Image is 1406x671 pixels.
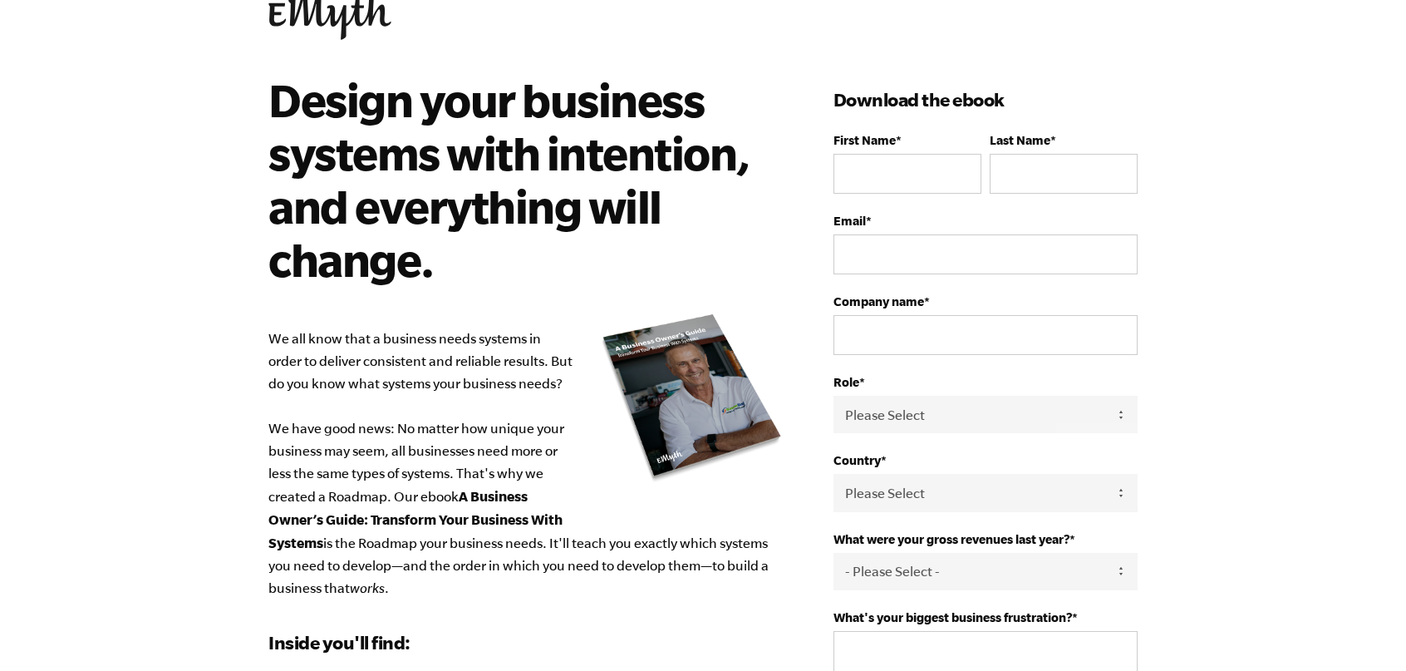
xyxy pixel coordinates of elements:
h3: Download the ebook [833,86,1138,113]
span: Last Name [990,133,1050,147]
span: First Name [833,133,896,147]
span: Company name [833,294,924,308]
span: Role [833,375,859,389]
span: Email [833,214,866,228]
p: We all know that a business needs systems in order to deliver consistent and reliable results. Bu... [268,328,784,599]
em: works [350,580,385,595]
span: What's your biggest business frustration? [833,610,1072,624]
span: Country [833,453,881,467]
h2: Design your business systems with intention, and everything will change. [268,73,760,286]
span: What were your gross revenues last year? [833,532,1069,546]
h3: Inside you'll find: [268,629,784,656]
iframe: Chat Widget [1323,591,1406,671]
b: A Business Owner’s Guide: Transform Your Business With Systems [268,488,563,550]
img: new_roadmap_cover_093019 [601,313,784,483]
